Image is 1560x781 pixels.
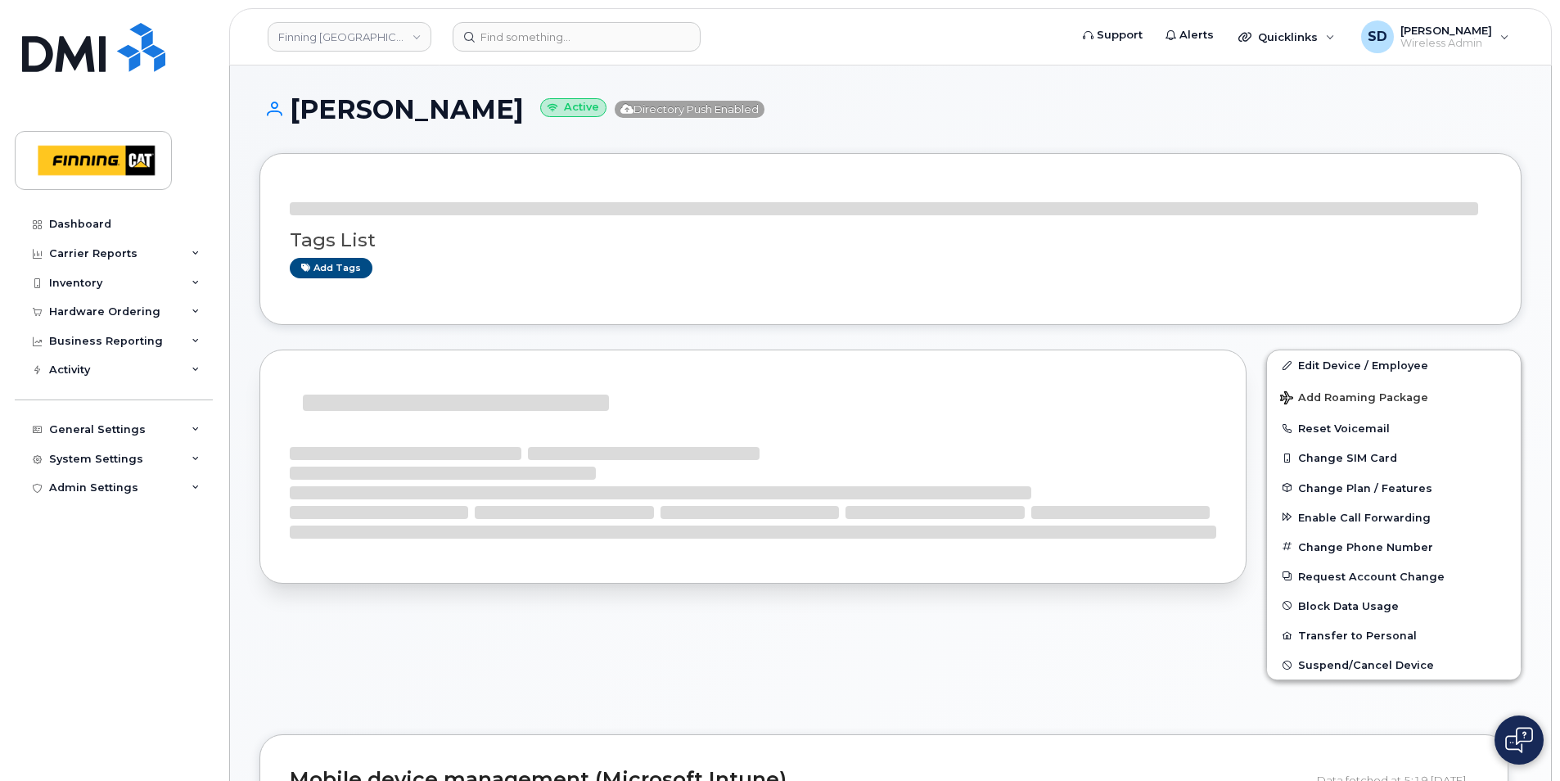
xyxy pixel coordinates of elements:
button: Enable Call Forwarding [1267,503,1521,532]
button: Transfer to Personal [1267,621,1521,650]
small: Active [540,98,606,117]
button: Add Roaming Package [1267,380,1521,413]
button: Request Account Change [1267,562,1521,591]
img: Open chat [1505,727,1533,753]
button: Change SIM Card [1267,443,1521,472]
button: Change Phone Number [1267,532,1521,562]
button: Block Data Usage [1267,591,1521,621]
a: Add tags [290,258,372,278]
button: Suspend/Cancel Device [1267,650,1521,679]
a: Edit Device / Employee [1267,350,1521,380]
span: Directory Push Enabled [615,101,764,118]
h3: Tags List [290,230,1491,251]
span: Add Roaming Package [1280,391,1428,407]
button: Reset Voicemail [1267,413,1521,443]
span: Enable Call Forwarding [1298,511,1431,523]
button: Change Plan / Features [1267,473,1521,503]
span: Change Plan / Features [1298,481,1432,494]
span: Suspend/Cancel Device [1298,659,1434,671]
h1: [PERSON_NAME] [259,95,1522,124]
